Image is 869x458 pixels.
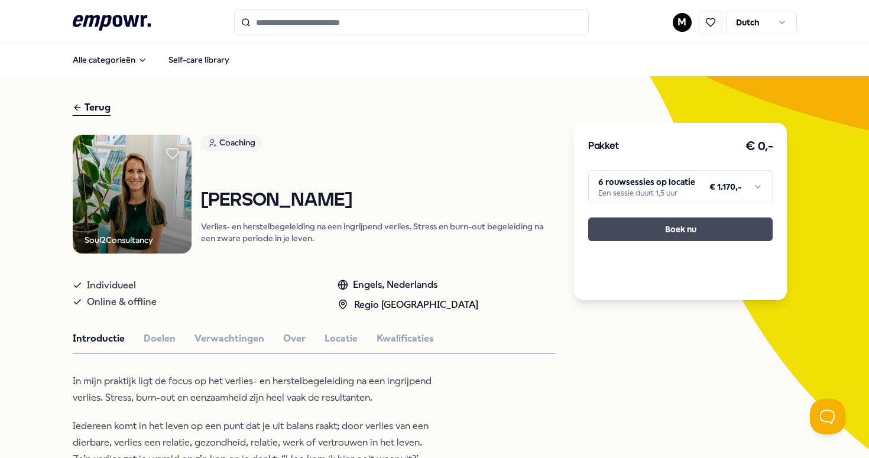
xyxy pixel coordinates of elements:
[588,139,619,154] h3: Pakket
[810,399,845,434] iframe: Help Scout Beacon - Open
[73,331,125,346] button: Introductie
[85,233,153,246] div: Soul2Consultancy
[63,48,239,72] nav: Main
[673,13,692,32] button: M
[73,373,457,406] p: In mijn praktijk ligt de focus op het verlies- en herstelbegeleiding na een ingrijpend verlies. S...
[201,135,262,151] div: Coaching
[87,294,157,310] span: Online & offline
[338,297,478,313] div: Regio [GEOGRAPHIC_DATA]
[201,135,555,155] a: Coaching
[63,48,157,72] button: Alle categorieën
[745,137,773,156] h3: € 0,-
[201,190,555,211] h1: [PERSON_NAME]
[377,331,434,346] button: Kwalificaties
[144,331,176,346] button: Doelen
[201,220,555,244] p: Verlies- en herstelbegeleiding na een ingrijpend verlies. Stress en burn-out begeleiding na een z...
[234,9,589,35] input: Search for products, categories or subcategories
[159,48,239,72] a: Self-care library
[87,277,136,294] span: Individueel
[338,277,478,293] div: Engels, Nederlands
[283,331,306,346] button: Over
[73,100,111,116] div: Terug
[325,331,358,346] button: Locatie
[73,135,192,254] img: Product Image
[194,331,264,346] button: Verwachtingen
[588,217,773,241] button: Boek nu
